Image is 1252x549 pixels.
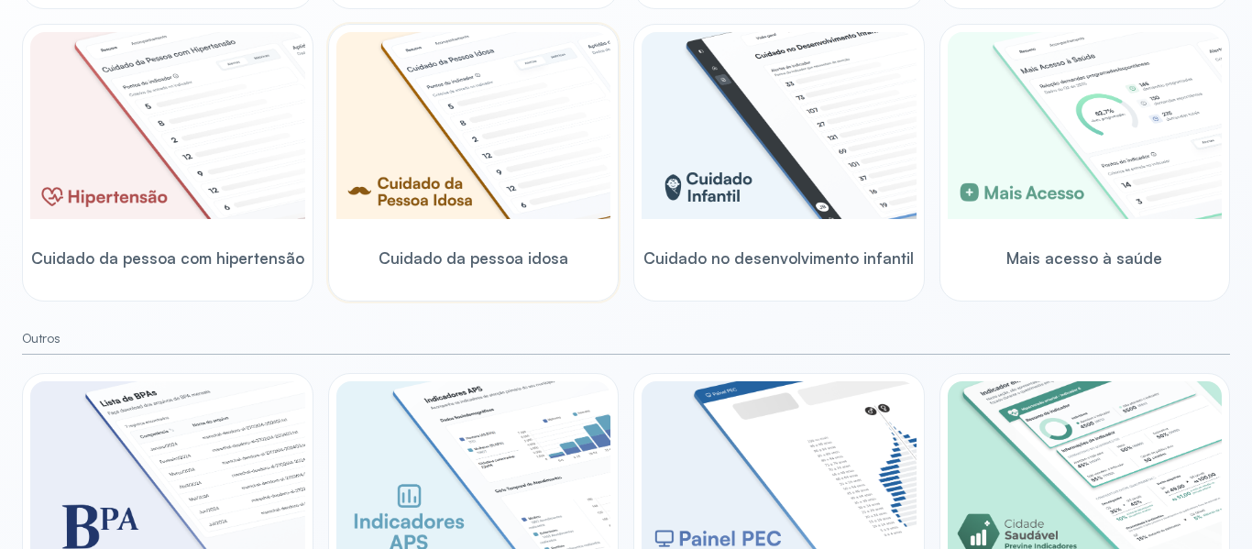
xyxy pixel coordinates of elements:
img: elderly.png [336,32,611,219]
span: Mais acesso à saúde [1006,248,1162,268]
img: hypertension.png [30,32,305,219]
span: Cuidado da pessoa idosa [379,248,568,268]
span: Cuidado no desenvolvimento infantil [643,248,914,268]
small: Outros [22,331,1230,346]
img: healthcare-greater-access.png [948,32,1223,219]
span: Cuidado da pessoa com hipertensão [31,248,304,268]
img: child-development.png [642,32,917,219]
